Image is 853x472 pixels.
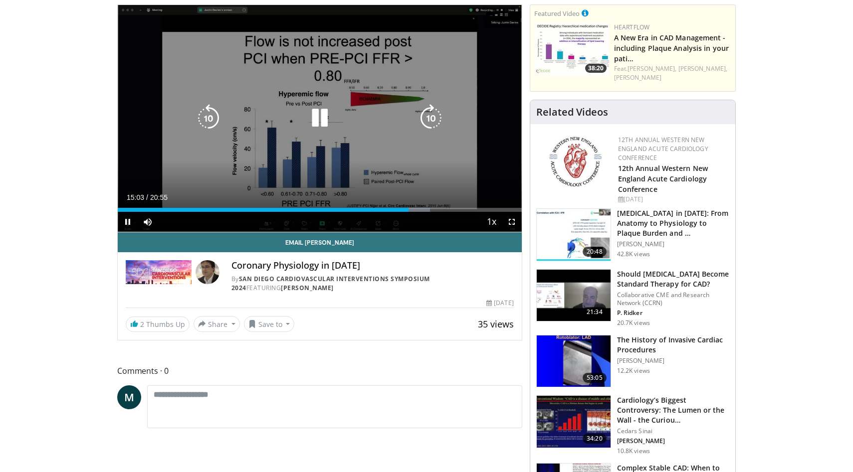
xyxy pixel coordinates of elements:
a: 21:34 Should [MEDICAL_DATA] Become Standard Therapy for CAD? Collaborative CME and Research Netwo... [536,269,729,327]
img: eb63832d-2f75-457d-8c1a-bbdc90eb409c.150x105_q85_crop-smart_upscale.jpg [537,270,611,321]
h3: Should [MEDICAL_DATA] Become Standard Therapy for CAD? [617,269,729,289]
span: 20:55 [150,193,168,201]
div: [DATE] [486,299,513,308]
div: Feat. [614,64,731,82]
video-js: Video Player [118,5,522,232]
span: Comments 0 [117,364,522,377]
img: 823da73b-7a00-425d-bb7f-45c8b03b10c3.150x105_q85_crop-smart_upscale.jpg [537,209,611,261]
span: 2 [140,319,144,329]
img: 738d0e2d-290f-4d89-8861-908fb8b721dc.150x105_q85_crop-smart_upscale.jpg [534,23,609,75]
button: Fullscreen [502,212,522,232]
img: a9c9c892-6047-43b2-99ef-dda026a14e5f.150x105_q85_crop-smart_upscale.jpg [537,335,611,387]
p: 20.7K views [617,319,650,327]
span: 15:03 [127,193,144,201]
a: 20:48 [MEDICAL_DATA] in [DATE]: From Anatomy to Physiology to Plaque Burden and … [PERSON_NAME] 4... [536,208,729,261]
img: 0954f259-7907-4053-a817-32a96463ecc8.png.150x105_q85_autocrop_double_scale_upscale_version-0.2.png [548,136,603,188]
button: Share [194,316,240,332]
div: Progress Bar [118,208,522,212]
a: Heartflow [614,23,650,31]
button: Pause [118,212,138,232]
span: 53:05 [583,373,607,383]
a: 2 Thumbs Up [126,316,190,332]
img: d453240d-5894-4336-be61-abca2891f366.150x105_q85_crop-smart_upscale.jpg [537,396,611,448]
button: Save to [244,316,295,332]
a: [PERSON_NAME] [281,284,334,292]
a: Email [PERSON_NAME] [118,232,522,252]
p: P. Ridker [617,309,729,317]
p: Collaborative CME and Research Network (CCRN) [617,291,729,307]
img: Avatar [196,260,219,284]
a: [PERSON_NAME], [678,64,727,73]
a: [PERSON_NAME], [628,64,676,73]
span: 21:34 [583,307,607,317]
button: Mute [138,212,158,232]
a: 38:20 [534,23,609,75]
small: Featured Video [534,9,580,18]
p: Cedars Sinai [617,427,729,435]
span: 34:20 [583,434,607,444]
h4: Related Videos [536,106,608,118]
span: 38:20 [585,64,607,73]
a: [PERSON_NAME] [614,73,661,82]
a: San Diego Cardiovascular Interventions Symposium 2024 [231,275,430,292]
p: 42.8K views [617,250,650,258]
a: M [117,385,141,409]
a: A New Era in CAD Management - including Plaque Analysis in your pati… [614,33,729,63]
p: 10.8K views [617,447,650,455]
h4: Coronary Physiology in [DATE] [231,260,514,271]
p: 12.2K views [617,367,650,375]
p: [PERSON_NAME] [617,437,729,445]
p: [PERSON_NAME] [617,357,729,365]
span: 20:48 [583,247,607,257]
img: San Diego Cardiovascular Interventions Symposium 2024 [126,260,192,284]
span: / [146,193,148,201]
h3: The History of Invasive Cardiac Procedures [617,335,729,355]
button: Playback Rate [482,212,502,232]
div: By FEATURING [231,275,514,293]
span: 35 views [478,318,514,330]
h3: [MEDICAL_DATA] in [DATE]: From Anatomy to Physiology to Plaque Burden and … [617,208,729,238]
a: 12th Annual Western New England Acute Cardiology Conference [618,163,708,194]
h3: Cardiology’s Biggest Controversy: The Lumen or the Wall - the Curiou… [617,395,729,425]
div: [DATE] [618,195,727,204]
a: 53:05 The History of Invasive Cardiac Procedures [PERSON_NAME] 12.2K views [536,335,729,388]
p: [PERSON_NAME] [617,240,729,248]
a: 34:20 Cardiology’s Biggest Controversy: The Lumen or the Wall - the Curiou… Cedars Sinai [PERSON_... [536,395,729,455]
a: 12th Annual Western New England Acute Cardiology Conference [618,136,708,162]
